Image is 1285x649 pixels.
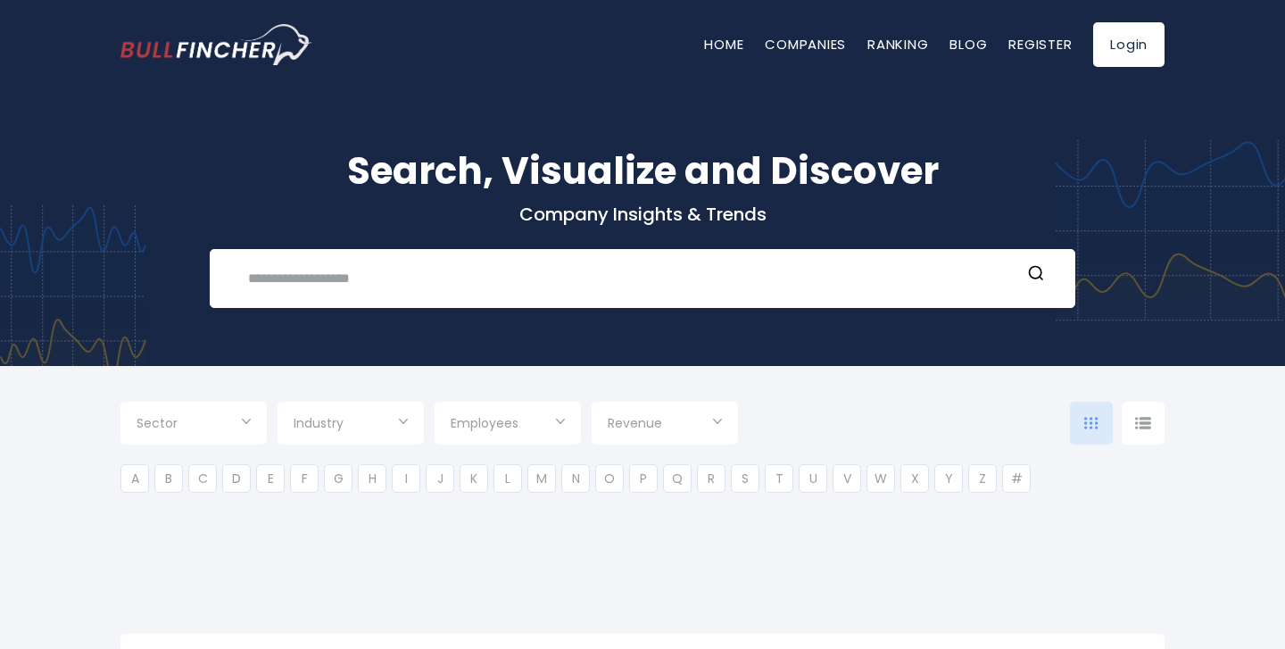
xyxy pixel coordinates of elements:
a: Home [704,35,743,54]
li: H [358,464,386,493]
li: A [120,464,149,493]
li: G [324,464,352,493]
li: D [222,464,251,493]
a: Go to homepage [120,24,312,65]
a: Register [1008,35,1072,54]
li: E [256,464,285,493]
img: icon-comp-list-view.svg [1135,417,1151,429]
span: Revenue [608,415,662,431]
img: icon-comp-grid.svg [1084,417,1098,429]
li: # [1002,464,1031,493]
a: Ranking [867,35,928,54]
li: V [833,464,861,493]
a: Companies [765,35,846,54]
li: Z [968,464,997,493]
h1: Search, Visualize and Discover [120,143,1165,199]
li: C [188,464,217,493]
p: Company Insights & Trends [120,203,1165,226]
li: X [900,464,929,493]
li: S [731,464,759,493]
li: L [493,464,522,493]
img: bullfincher logo [120,24,312,65]
li: P [629,464,658,493]
li: B [154,464,183,493]
a: Login [1093,22,1165,67]
li: T [765,464,793,493]
li: Y [934,464,963,493]
li: K [460,464,488,493]
input: Selection [451,409,565,441]
li: U [799,464,827,493]
li: O [595,464,624,493]
li: J [426,464,454,493]
li: W [866,464,895,493]
span: Employees [451,415,518,431]
span: Industry [294,415,344,431]
li: N [561,464,590,493]
input: Selection [608,409,722,441]
li: Q [663,464,692,493]
input: Selection [294,409,408,441]
button: Search [1024,264,1048,287]
a: Blog [949,35,987,54]
li: R [697,464,725,493]
li: I [392,464,420,493]
li: F [290,464,319,493]
input: Selection [137,409,251,441]
li: M [527,464,556,493]
span: Sector [137,415,178,431]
